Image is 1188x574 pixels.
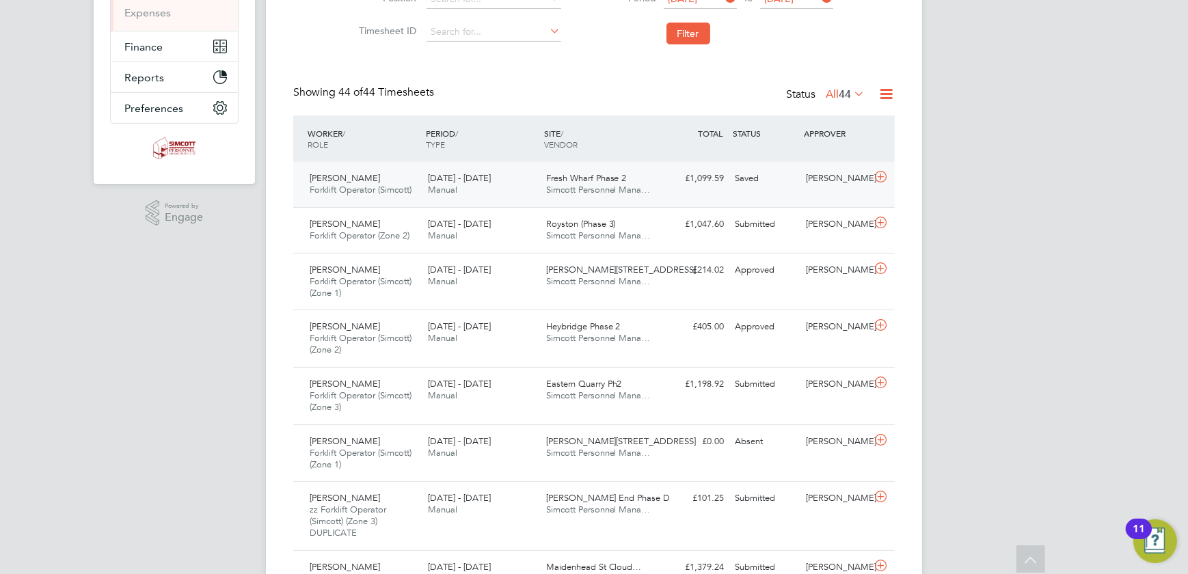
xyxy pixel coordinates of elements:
[658,213,729,236] div: £1,047.60
[729,487,800,510] div: Submitted
[428,504,457,515] span: Manual
[546,332,651,344] span: Simcott Personnel Mana…
[658,373,729,396] div: £1,198.92
[729,167,800,190] div: Saved
[666,23,710,44] button: Filter
[308,139,328,150] span: ROLE
[310,230,409,241] span: Forklift Operator (Zone 2)
[800,487,872,510] div: [PERSON_NAME]
[342,128,345,139] span: /
[658,167,729,190] div: £1,099.59
[426,139,445,150] span: TYPE
[310,218,380,230] span: [PERSON_NAME]
[546,320,621,332] span: Heybridge Phase 2
[729,316,800,338] div: Approved
[455,128,458,139] span: /
[729,373,800,396] div: Submitted
[786,85,867,105] div: Status
[546,561,642,573] span: Maidenhead St Cloud…
[800,373,872,396] div: [PERSON_NAME]
[546,218,616,230] span: Royston (Phase 3)
[310,378,380,389] span: [PERSON_NAME]
[428,332,457,344] span: Manual
[310,332,411,355] span: Forklift Operator (Simcott) (Zone 2)
[544,139,578,150] span: VENDOR
[310,435,380,447] span: [PERSON_NAME]
[800,213,872,236] div: [PERSON_NAME]
[658,316,729,338] div: £405.00
[546,275,651,287] span: Simcott Personnel Mana…
[658,487,729,510] div: £101.25
[310,492,380,504] span: [PERSON_NAME]
[310,447,411,470] span: Forklift Operator (Simcott) (Zone 1)
[546,184,651,195] span: Simcott Personnel Mana…
[428,435,491,447] span: [DATE] - [DATE]
[428,275,457,287] span: Manual
[111,93,238,123] button: Preferences
[310,172,380,184] span: [PERSON_NAME]
[546,264,697,275] span: [PERSON_NAME][STREET_ADDRESS]
[310,184,411,195] span: Forklift Operator (Simcott)
[428,172,491,184] span: [DATE] - [DATE]
[800,167,872,190] div: [PERSON_NAME]
[338,85,363,99] span: 44 of
[658,430,729,453] div: £0.00
[428,447,457,459] span: Manual
[546,378,622,389] span: Eastern Quarry Ph2
[561,128,563,139] span: /
[304,121,422,156] div: WORKER
[310,561,380,573] span: [PERSON_NAME]
[165,212,203,223] span: Engage
[310,389,411,413] span: Forklift Operator (Simcott) (Zone 3)
[428,561,491,573] span: [DATE] - [DATE]
[428,378,491,389] span: [DATE] - [DATE]
[800,259,872,282] div: [PERSON_NAME]
[1133,519,1177,563] button: Open Resource Center, 11 new notifications
[310,320,380,332] span: [PERSON_NAME]
[338,85,434,99] span: 44 Timesheets
[124,40,163,53] span: Finance
[546,492,671,504] span: [PERSON_NAME] End Phase D
[124,6,171,19] a: Expenses
[422,121,541,156] div: PERIOD
[428,230,457,241] span: Manual
[826,87,865,101] label: All
[729,259,800,282] div: Approved
[546,172,627,184] span: Fresh Wharf Phase 2
[546,435,697,447] span: [PERSON_NAME][STREET_ADDRESS]
[310,504,386,538] span: zz Forklift Operator (Simcott) (Zone 3) DUPLICATE
[729,430,800,453] div: Absent
[729,121,800,146] div: STATUS
[165,200,203,212] span: Powered by
[146,200,204,226] a: Powered byEngage
[124,71,164,84] span: Reports
[546,504,651,515] span: Simcott Personnel Mana…
[110,137,239,159] a: Go to home page
[428,320,491,332] span: [DATE] - [DATE]
[839,87,851,101] span: 44
[124,102,183,115] span: Preferences
[658,259,729,282] div: £214.02
[428,389,457,401] span: Manual
[153,137,196,159] img: simcott-logo-retina.png
[111,62,238,92] button: Reports
[428,264,491,275] span: [DATE] - [DATE]
[546,230,651,241] span: Simcott Personnel Mana…
[546,447,651,459] span: Simcott Personnel Mana…
[541,121,659,156] div: SITE
[293,85,437,100] div: Showing
[800,121,872,146] div: APPROVER
[729,213,800,236] div: Submitted
[310,264,380,275] span: [PERSON_NAME]
[310,275,411,299] span: Forklift Operator (Simcott) (Zone 1)
[111,31,238,61] button: Finance
[427,23,561,42] input: Search for...
[800,430,872,453] div: [PERSON_NAME]
[800,316,872,338] div: [PERSON_NAME]
[355,25,417,37] label: Timesheet ID
[428,492,491,504] span: [DATE] - [DATE]
[428,218,491,230] span: [DATE] - [DATE]
[698,128,723,139] span: TOTAL
[1133,529,1145,547] div: 11
[428,184,457,195] span: Manual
